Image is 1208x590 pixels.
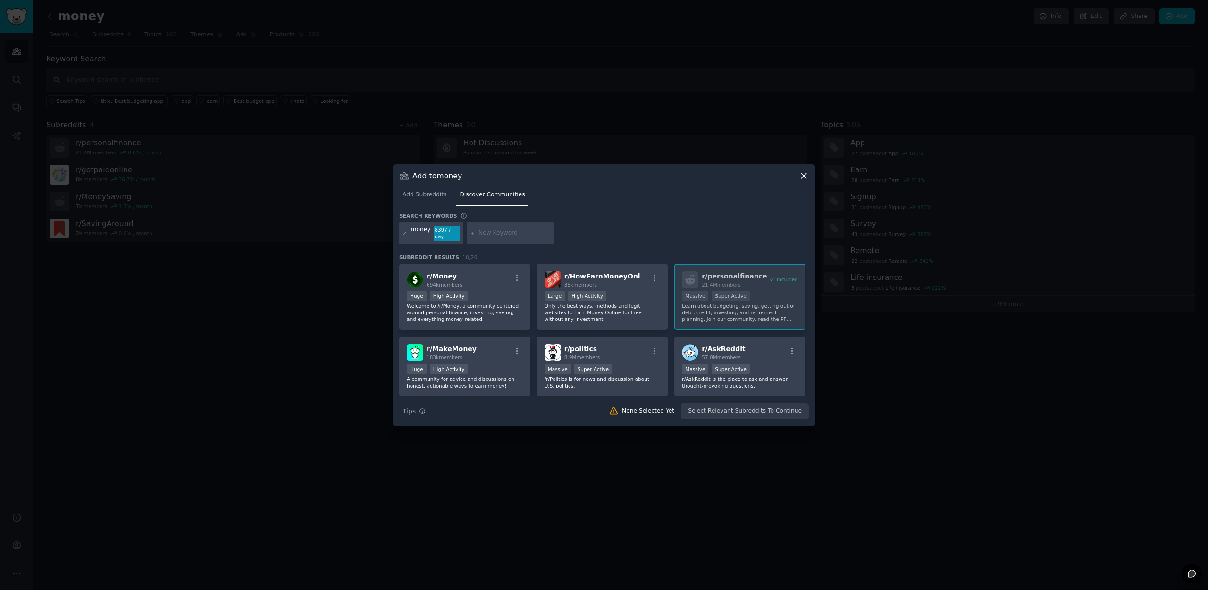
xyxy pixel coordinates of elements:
img: AskReddit [682,344,698,361]
span: r/ politics [564,345,597,353]
span: Tips [403,406,416,416]
p: A community for advice and discussions on honest, actionable ways to earn money! [407,376,523,389]
img: MakeMoney [407,344,423,361]
p: /r/Politics is for news and discussion about U.S. politics. [545,376,661,389]
div: Massive [545,364,571,374]
span: 694k members [427,282,462,287]
div: Huge [407,291,427,301]
span: r/ Money [427,272,457,280]
p: r/AskReddit is the place to ask and answer thought-provoking questions. [682,376,798,389]
div: High Activity [568,291,606,301]
h3: Search keywords [399,212,457,219]
span: r/ HowEarnMoneyOnline [564,272,652,280]
div: Super Active [712,364,750,374]
span: r/ MakeMoney [427,345,477,353]
span: 35k members [564,282,597,287]
p: Welcome to /r/Money, a community centered around personal finance, investing, saving, and everyth... [407,303,523,322]
span: 8.9M members [564,354,600,360]
div: Large [545,291,565,301]
div: money [411,226,431,241]
span: Discover Communities [460,191,525,199]
span: r/ AskReddit [702,345,745,353]
span: 183k members [427,354,462,360]
span: 57.0M members [702,354,740,360]
img: Money [407,271,423,288]
div: Massive [682,364,708,374]
div: Super Active [574,364,612,374]
a: Discover Communities [456,187,528,207]
div: Huge [407,364,427,374]
a: Add Subreddits [399,187,450,207]
div: 8397 / day [434,226,460,241]
div: None Selected Yet [622,407,674,415]
p: Only the best ways, methods and legit websites to Earn Money Online for Free without any investment. [545,303,661,322]
span: 18 / 20 [462,254,478,260]
button: Tips [399,403,429,420]
img: politics [545,344,561,361]
h3: Add to money [412,171,462,181]
img: HowEarnMoneyOnline [545,271,561,288]
span: Subreddit Results [399,254,459,261]
div: High Activity [430,364,468,374]
span: Add Subreddits [403,191,446,199]
div: High Activity [430,291,468,301]
input: New Keyword [478,229,550,237]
